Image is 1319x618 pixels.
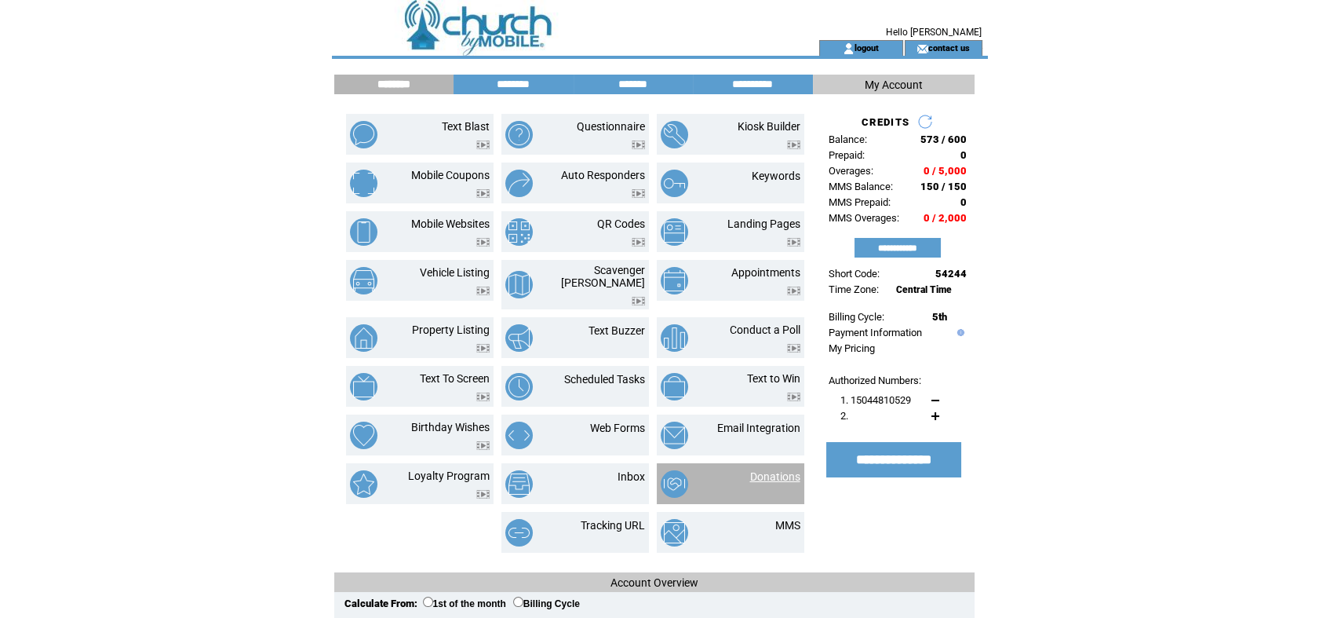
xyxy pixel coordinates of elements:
img: qr-codes.png [505,218,533,246]
a: Vehicle Listing [420,266,490,279]
span: Prepaid: [829,149,865,161]
a: Scavenger [PERSON_NAME] [561,264,645,289]
img: video.png [476,490,490,499]
a: Web Forms [590,422,645,434]
span: 0 / 5,000 [924,165,967,177]
span: Authorized Numbers: [829,375,921,386]
img: text-blast.png [350,121,377,148]
a: Mobile Websites [411,218,490,230]
span: My Account [865,79,923,91]
a: QR Codes [597,218,645,230]
img: appointments.png [661,267,688,294]
span: 5th [932,311,947,323]
img: video.png [476,344,490,353]
a: Auto Responders [561,169,645,181]
label: Billing Cycle [513,598,580,609]
span: Overages: [829,165,873,177]
img: video.png [787,344,800,353]
span: Short Code: [829,268,880,280]
img: video.png [476,393,490,401]
img: questionnaire.png [505,121,533,148]
img: video.png [787,287,800,295]
img: auto-responders.png [505,170,533,197]
img: video.png [632,189,645,198]
input: Billing Cycle [513,597,523,607]
label: 1st of the month [423,598,506,609]
span: MMS Prepaid: [829,196,891,208]
a: Payment Information [829,327,922,338]
span: 150 / 150 [920,181,967,192]
a: Email Integration [717,422,800,434]
span: CREDITS [862,116,909,128]
img: video.png [476,141,490,149]
span: 2. [840,410,848,422]
img: birthday-wishes.png [350,422,377,449]
img: video.png [787,141,800,149]
a: Tracking URL [581,519,645,532]
span: Balance: [829,133,867,145]
a: Donations [750,470,800,483]
span: MMS Overages: [829,212,899,224]
img: text-to-win.png [661,373,688,400]
img: keywords.png [661,170,688,197]
span: 54244 [935,268,967,280]
img: contact_us_icon.gif [916,42,928,55]
img: video.png [787,393,800,401]
img: video.png [476,441,490,450]
span: Time Zone: [829,283,879,295]
a: Loyalty Program [408,470,490,482]
img: mms.png [661,519,688,547]
img: property-listing.png [350,324,377,352]
a: Mobile Coupons [411,169,490,181]
img: text-to-screen.png [350,373,377,400]
img: inbox.png [505,470,533,498]
img: tracking-url.png [505,519,533,547]
img: video.png [632,297,645,305]
span: Central Time [896,284,952,295]
a: Kiosk Builder [738,120,800,133]
img: text-buzzer.png [505,324,533,352]
img: email-integration.png [661,422,688,449]
a: Keywords [752,170,800,182]
span: 1. 15044810529 [840,394,911,406]
span: Hello [PERSON_NAME] [886,27,982,38]
img: video.png [632,141,645,149]
span: Account Overview [610,576,698,589]
img: loyalty-program.png [350,470,377,498]
a: Birthday Wishes [411,421,490,433]
a: Text Blast [442,120,490,133]
span: Billing Cycle: [829,311,884,323]
img: scavenger-hunt.png [505,271,533,298]
a: contact us [928,42,970,53]
a: Questionnaire [577,120,645,133]
input: 1st of the month [423,597,433,607]
a: MMS [775,519,800,532]
img: donations.png [661,470,688,498]
img: scheduled-tasks.png [505,373,533,400]
img: video.png [632,238,645,247]
img: landing-pages.png [661,218,688,246]
span: Calculate From: [344,598,417,609]
a: Inbox [618,470,645,483]
a: Text to Win [747,372,800,385]
span: 0 / 2,000 [924,212,967,224]
img: mobile-coupons.png [350,170,377,197]
img: help.gif [953,329,964,336]
img: video.png [476,287,490,295]
a: Appointments [731,266,800,279]
a: Text To Screen [420,372,490,385]
span: 0 [960,196,967,208]
a: My Pricing [829,342,875,354]
a: Text Buzzer [588,324,645,337]
span: 0 [960,149,967,161]
img: mobile-websites.png [350,218,377,246]
a: Scheduled Tasks [564,373,645,386]
a: Conduct a Poll [730,324,800,336]
a: logout [854,42,879,53]
a: Landing Pages [727,218,800,230]
img: web-forms.png [505,422,533,449]
img: account_icon.gif [843,42,854,55]
img: video.png [787,238,800,247]
img: conduct-a-poll.png [661,324,688,352]
img: video.png [476,238,490,247]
